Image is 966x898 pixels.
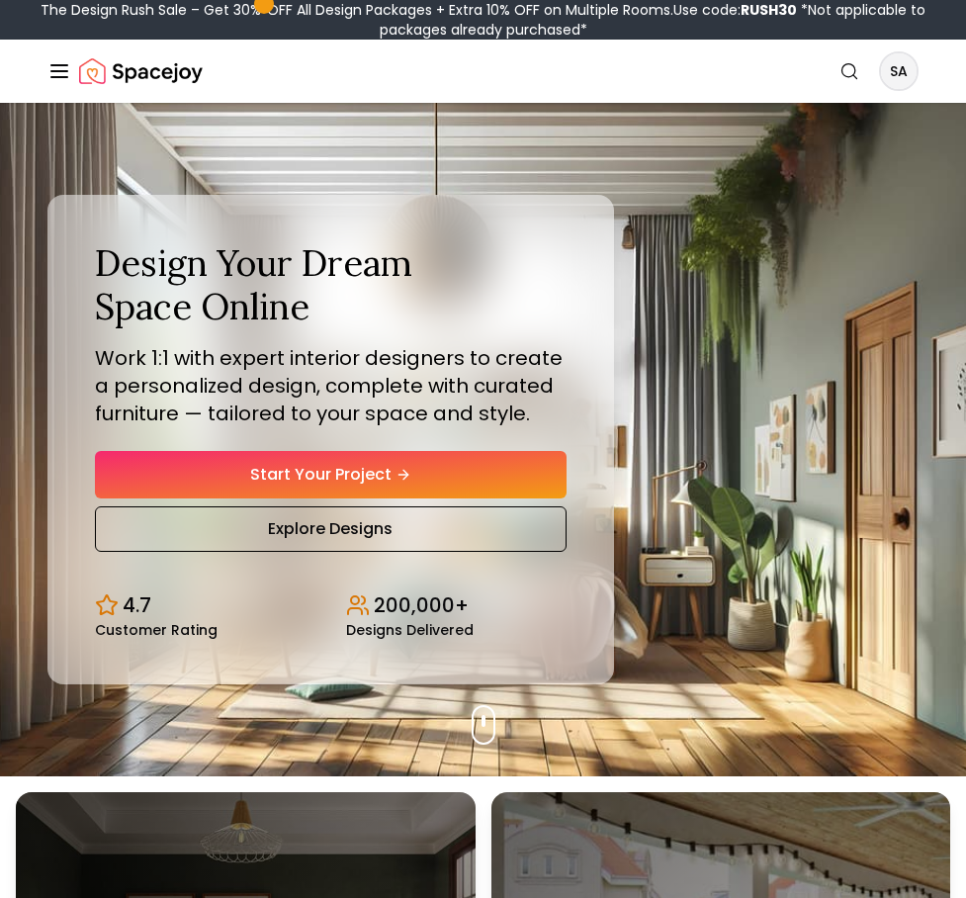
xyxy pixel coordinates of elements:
p: 4.7 [123,591,151,619]
a: Start Your Project [95,451,567,498]
h1: Design Your Dream Space Online [95,242,567,327]
div: Design stats [95,576,567,637]
span: SA [881,53,917,89]
button: SA [879,51,919,91]
img: Spacejoy Logo [79,51,203,91]
a: Spacejoy [79,51,203,91]
nav: Global [47,40,919,103]
p: Work 1:1 with expert interior designers to create a personalized design, complete with curated fu... [95,344,567,427]
a: Explore Designs [95,506,567,552]
small: Designs Delivered [346,623,474,637]
small: Customer Rating [95,623,218,637]
p: 200,000+ [374,591,469,619]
